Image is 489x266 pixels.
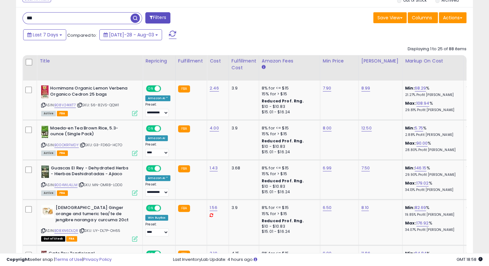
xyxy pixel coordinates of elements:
b: [DEMOGRAPHIC_DATA] Ginger orange and tumeric tea/te de jengibre naranga y curcuma 20ct [56,205,134,224]
b: Reduced Prof. Rng. [262,98,304,104]
img: 51-ZqUkfaLL._SL40_.jpg [41,165,49,178]
small: FBA [178,85,190,92]
div: % [405,165,458,177]
p: 21.27% Profit [PERSON_NAME] [405,93,458,97]
b: Min: [405,204,415,211]
p: 19.85% Profit [PERSON_NAME] [405,213,458,217]
a: B004WL4LLM [54,182,77,188]
div: 3.9 [231,205,254,211]
span: FBA [57,150,68,156]
a: 1.56 [210,204,217,211]
span: ON [147,205,155,211]
div: 3.9 [231,125,254,131]
div: Amazon AI * [145,175,170,181]
a: 8.10 [361,204,369,211]
div: 1 [466,125,486,131]
div: Fulfillment [178,58,204,64]
a: B08V24KKT7 [54,102,76,108]
div: Preset: [145,182,170,197]
div: $15.01 - $16.24 [262,189,315,195]
div: Preset: [145,142,170,157]
small: Amazon Fees. [262,64,266,70]
b: Min: [405,125,415,131]
p: 2.88% Profit [PERSON_NAME] [405,133,458,137]
p: 34.13% Profit [PERSON_NAME] [405,188,458,192]
span: FBA [57,190,68,196]
a: B08XN6DLQR [54,228,78,233]
a: 12.50 [361,125,372,131]
div: Last InventoryLab Update: 4 hours ago. [173,257,483,263]
div: Displaying 1 to 25 of 88 items [408,46,466,52]
a: Privacy Policy [83,256,112,262]
b: Max: [405,100,416,106]
div: Amazon AI [145,135,168,141]
div: $10 - $10.83 [262,104,315,109]
span: FBA [57,111,68,116]
span: Columns [412,14,432,21]
div: 8% for <= $15 [262,165,315,171]
button: Save View [373,12,407,23]
b: Min: [405,165,415,171]
div: seller snap | | [6,257,112,263]
span: OFF [160,126,170,131]
span: ON [147,126,155,131]
div: 15% for > $15 [262,131,315,137]
span: Last 7 Days [33,32,58,38]
p: 29.90% Profit [PERSON_NAME] [405,173,458,177]
div: Amazon AI * [145,95,170,101]
a: 8.99 [361,85,370,91]
div: ASIN: [41,125,138,155]
span: | SKU: G3-FD6G-HC7O [80,142,122,147]
div: $15.01 - $16.24 [262,149,315,155]
div: Fulfillable Quantity [466,58,488,71]
button: Filters [145,12,170,24]
span: OFF [160,205,170,211]
div: Repricing [145,58,173,64]
span: All listings that are currently out of stock and unavailable for purchase on Amazon [41,236,65,242]
a: 7.90 [323,85,331,91]
span: [DATE]-28 - Aug-03 [109,32,154,38]
b: Reduced Prof. Rng. [262,218,304,223]
span: | SKU: MN-OMR8-LOD0 [78,182,122,187]
span: ON [147,166,155,171]
a: 8.00 [323,125,332,131]
div: Win BuyBox [145,215,168,221]
span: All listings currently available for purchase on Amazon [41,111,56,116]
button: Actions [439,12,466,23]
a: 68.29 [415,85,426,91]
a: Terms of Use [55,256,82,262]
div: Title [40,58,140,64]
div: Preset: [145,222,170,237]
p: 34.07% Profit [PERSON_NAME] [405,228,458,232]
b: Reduced Prof. Rng. [262,178,304,184]
div: Markup on Cost [405,58,461,64]
div: 8% for <= $15 [262,205,315,211]
a: 179.02 [416,180,429,186]
div: 162 [466,165,486,171]
small: FBA [178,165,190,172]
button: Last 7 Days [23,29,66,40]
a: 6.50 [323,204,332,211]
div: $10 - $10.83 [262,224,315,229]
p: 29.81% Profit [PERSON_NAME] [405,108,458,112]
b: Maeda-en Tea Brown Rice, 5.3-ounce (Single Pack) [50,125,128,139]
div: Cost [210,58,226,64]
div: 15% for > $15 [262,91,315,97]
div: 8% for <= $15 [262,125,315,131]
div: % [405,100,458,112]
b: Reduced Prof. Rng. [262,138,304,144]
div: % [405,140,458,152]
a: 90.00 [416,140,428,147]
span: | SKU: 56-82VS-QQW1 [77,102,119,108]
div: $10 - $10.83 [262,144,315,149]
div: % [405,220,458,232]
div: 0 [466,205,486,211]
div: 15% for > $15 [262,171,315,177]
b: Guascas El Rey - Dehydrated Herbs - Hierbas Deshidratadas - Ajiaco [51,165,129,179]
div: Amazon Fees [262,58,317,64]
span: ON [147,86,155,91]
span: 2025-08-11 18:58 GMT [457,256,483,262]
strong: Copyright [6,256,30,262]
b: Min: [405,85,415,91]
a: 4.00 [210,125,219,131]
